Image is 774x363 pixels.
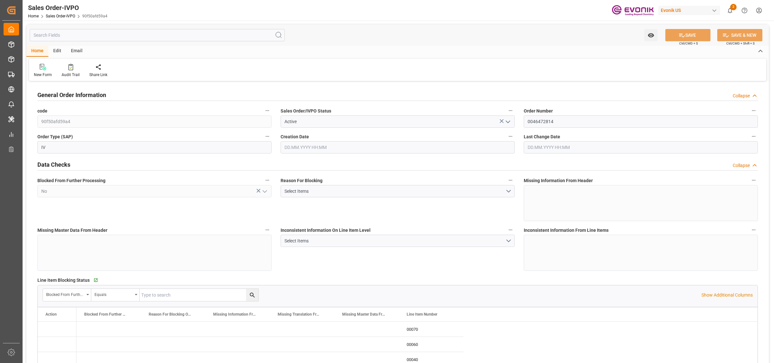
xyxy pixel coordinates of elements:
[524,177,593,184] span: Missing Information From Header
[701,292,753,299] p: Show Additional Columns
[37,227,107,234] span: Missing Master Data From Header
[658,4,723,16] button: Evonik US
[749,106,758,115] button: Order Number
[149,312,192,317] span: Reason For Blocking On This Line Item
[26,46,48,57] div: Home
[281,108,331,114] span: Sales Order/IVPO Status
[263,226,272,234] button: Missing Master Data From Header
[281,133,309,140] span: Creation Date
[506,132,515,141] button: Creation Date
[749,176,758,184] button: Missing Information From Header
[503,117,512,127] button: open menu
[28,14,39,18] a: Home
[506,106,515,115] button: Sales Order/IVPO Status
[246,289,258,301] button: search button
[730,4,737,10] span: 2
[679,41,698,46] span: Ctrl/CMD + S
[278,312,321,317] span: Missing Translation From Master Data
[37,133,73,140] span: Order Type (SAP)
[37,277,90,284] span: Line Item Blocking Status
[76,322,463,337] div: Press SPACE to select this row.
[612,5,654,16] img: Evonik-brand-mark-Deep-Purple-RGB.jpeg_1700498283.jpeg
[66,46,87,57] div: Email
[506,226,515,234] button: Inconsistent Information On Line Item Level
[43,289,91,301] button: open menu
[76,337,463,352] div: Press SPACE to select this row.
[281,227,371,234] span: Inconsistent Information On Line Item Level
[717,29,762,41] button: SAVE & NEW
[34,72,52,78] div: New Form
[91,289,140,301] button: open menu
[281,235,515,247] button: open menu
[45,312,57,317] div: Action
[62,72,80,78] div: Audit Trail
[399,337,463,352] div: 00060
[399,322,463,337] div: 00070
[644,29,658,41] button: open menu
[524,108,553,114] span: Order Number
[342,312,385,317] span: Missing Master Data From SAP
[733,93,750,99] div: Collapse
[723,3,737,18] button: show 2 new notifications
[749,132,758,141] button: Last Change Date
[658,6,720,15] div: Evonik US
[38,322,76,337] div: Press SPACE to select this row.
[37,108,47,114] span: code
[46,14,75,18] a: Sales Order-IVPO
[749,226,758,234] button: Inconsistent Information From Line Items
[30,29,285,41] input: Search Fields
[281,185,515,197] button: open menu
[263,106,272,115] button: code
[284,188,506,195] div: Select Items
[48,46,66,57] div: Edit
[260,186,269,196] button: open menu
[140,289,258,301] input: Type to search
[284,238,506,244] div: Select Items
[94,290,133,298] div: Equals
[28,3,107,13] div: Sales Order-IVPO
[37,91,106,99] h2: General Order Information
[281,141,515,153] input: DD.MM.YYYY HH:MM
[213,312,256,317] span: Missing Information From Line Item
[524,227,609,234] span: Inconsistent Information From Line Items
[38,337,76,352] div: Press SPACE to select this row.
[407,312,437,317] span: Line Item Number
[37,177,105,184] span: Blocked From Further Processing
[524,141,758,153] input: DD.MM.YYYY HH:MM
[665,29,710,41] button: SAVE
[89,72,107,78] div: Share Link
[37,160,70,169] h2: Data Checks
[506,176,515,184] button: Reason For Blocking
[46,290,84,298] div: Blocked From Further Processing
[726,41,755,46] span: Ctrl/CMD + Shift + S
[263,132,272,141] button: Order Type (SAP)
[524,133,560,140] span: Last Change Date
[281,177,322,184] span: Reason For Blocking
[84,312,127,317] span: Blocked From Further Processing
[737,3,752,18] button: Help Center
[733,162,750,169] div: Collapse
[263,176,272,184] button: Blocked From Further Processing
